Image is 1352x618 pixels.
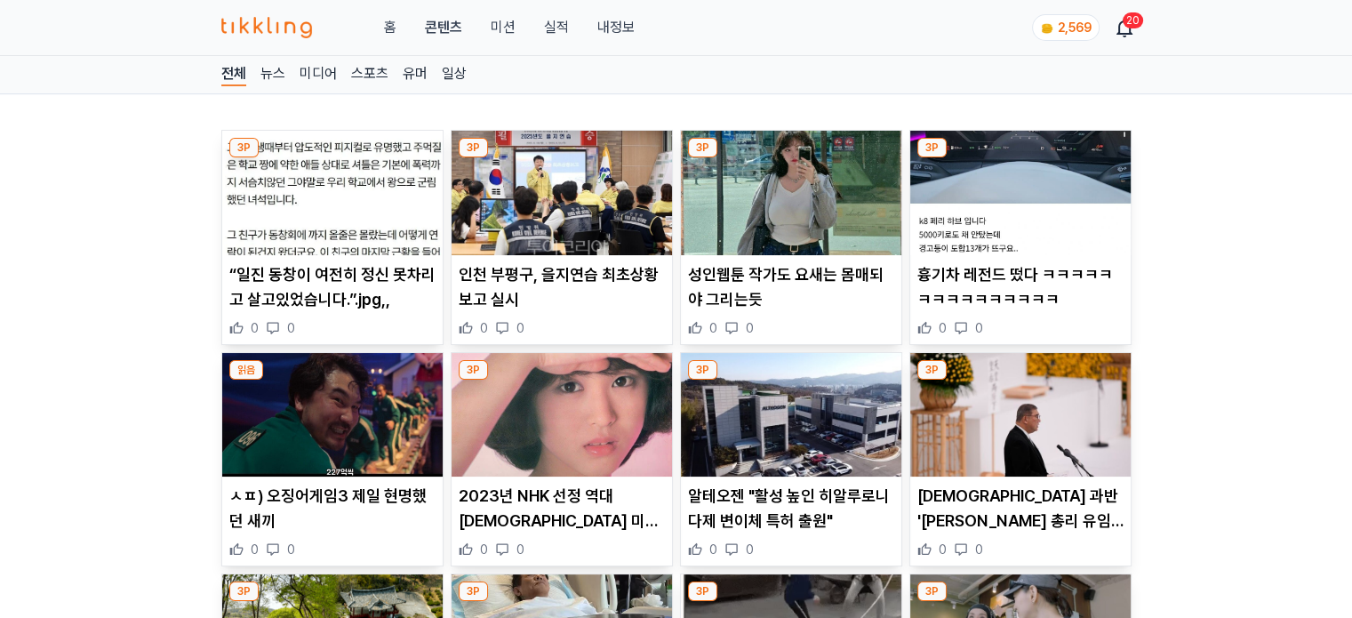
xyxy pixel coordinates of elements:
div: 3P 인천 부평구, 을지연습 최초상황보고 실시 인천 부평구, 을지연습 최초상황보고 실시 0 0 [451,130,673,345]
div: 3P [459,360,488,380]
span: 0 [251,541,259,558]
div: 3P [688,138,717,157]
img: 일본인 과반 '이시바 총리 유임 지지'…내각 지지율도 반등 [910,353,1131,478]
span: 0 [939,541,947,558]
span: 0 [746,319,754,337]
p: 흉기차 레전드 떴다 ㅋㅋㅋㅋㅋㅋㅋㅋㅋㅋㅋㅋㅋㅋㅋ [917,262,1124,312]
div: 3P 알테오젠 "활성 높인 히알루로니다제 변이체 특허 출원" 알테오젠 "활성 높인 히알루로니다제 변이체 특허 출원" 0 0 [680,352,902,567]
img: 흉기차 레전드 떴다 ㅋㅋㅋㅋㅋㅋㅋㅋㅋㅋㅋㅋㅋㅋㅋ [910,131,1131,255]
a: 실적 [543,17,568,38]
img: “일진 동창이 여전히 정신 못차리고 살고있었습니다.”.jpg,, [222,131,443,255]
span: 0 [516,541,524,558]
a: 미디어 [300,63,337,86]
div: 읽음 [229,360,263,380]
a: 내정보 [596,17,634,38]
span: 0 [480,319,488,337]
p: 알테오젠 "활성 높인 히알루로니다제 변이체 특허 출원" [688,484,894,534]
a: 뉴스 [260,63,285,86]
div: 20 [1123,12,1143,28]
span: 0 [251,319,259,337]
span: 0 [287,319,295,337]
span: 0 [975,319,983,337]
div: 3P [459,582,488,601]
img: 알테오젠 "활성 높인 히알루로니다제 변이체 특허 출원" [681,353,901,478]
div: 3P [229,582,259,601]
span: 0 [939,319,947,337]
div: 3P 2023년 NHK 선정 역대 일본 미녀 17선 2023년 NHK 선정 역대 [DEMOGRAPHIC_DATA] 미녀 17선 0 0 [451,352,673,567]
span: 0 [287,541,295,558]
a: 유머 [403,63,428,86]
a: 전체 [221,63,246,86]
div: 3P [459,138,488,157]
img: 성인웹툰 작가도 요새는 몸매되야 그리는듯 [681,131,901,255]
span: 0 [746,541,754,558]
a: 일상 [442,63,467,86]
a: coin 2,569 [1032,14,1096,41]
p: 인천 부평구, 을지연습 최초상황보고 실시 [459,262,665,312]
div: 3P “일진 동창이 여전히 정신 못차리고 살고있었습니다.”.jpg,, “일진 동창이 여전히 정신 못차리고 살고있었습니다.”.jpg,, 0 0 [221,130,444,345]
div: 3P [917,582,947,601]
span: 0 [709,541,717,558]
div: 읽음 ㅅㅍ) 오징어게임3 제일 현명했던 새끼 ㅅㅍ) 오징어게임3 제일 현명했던 새끼 0 0 [221,352,444,567]
a: 홈 [383,17,396,38]
img: 2023년 NHK 선정 역대 일본 미녀 17선 [452,353,672,478]
p: ㅅㅍ) 오징어게임3 제일 현명했던 새끼 [229,484,436,534]
p: “일진 동창이 여전히 정신 못차리고 살고있었습니다.”.jpg,, [229,262,436,312]
button: 미션 [490,17,515,38]
div: 3P [688,360,717,380]
span: 0 [480,541,488,558]
div: 3P 일본인 과반 '이시바 총리 유임 지지'…내각 지지율도 반등 [DEMOGRAPHIC_DATA] 과반 '[PERSON_NAME] 총리 유임 지지'…내각 지지율도 반등 0 0 [909,352,1132,567]
img: 인천 부평구, 을지연습 최초상황보고 실시 [452,131,672,255]
div: 3P 흉기차 레전드 떴다 ㅋㅋㅋㅋㅋㅋㅋㅋㅋㅋㅋㅋㅋㅋㅋ 흉기차 레전드 떴다 ㅋㅋㅋㅋㅋㅋㅋㅋㅋㅋㅋㅋㅋㅋㅋ 0 0 [909,130,1132,345]
div: 3P [917,360,947,380]
p: 2023년 NHK 선정 역대 [DEMOGRAPHIC_DATA] 미녀 17선 [459,484,665,534]
span: 0 [709,319,717,337]
img: ㅅㅍ) 오징어게임3 제일 현명했던 새끼 [222,353,443,478]
div: 3P [229,138,259,157]
img: coin [1040,21,1054,36]
p: 성인웹툰 작가도 요새는 몸매되야 그리는듯 [688,262,894,312]
a: 콘텐츠 [424,17,461,38]
a: 20 [1117,17,1132,38]
span: 0 [516,319,524,337]
span: 2,569 [1058,20,1092,35]
span: 0 [975,541,983,558]
div: 3P 성인웹툰 작가도 요새는 몸매되야 그리는듯 성인웹툰 작가도 요새는 몸매되야 그리는듯 0 0 [680,130,902,345]
div: 3P [688,582,717,601]
div: 3P [917,138,947,157]
p: [DEMOGRAPHIC_DATA] 과반 '[PERSON_NAME] 총리 유임 지지'…내각 지지율도 반등 [917,484,1124,534]
a: 스포츠 [351,63,388,86]
img: 티끌링 [221,17,313,38]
